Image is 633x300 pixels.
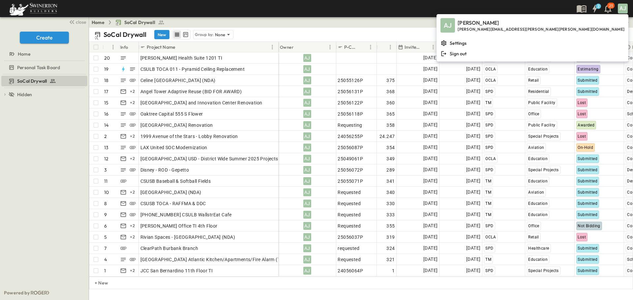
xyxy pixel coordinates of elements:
[423,177,437,185] span: [DATE]
[104,30,146,39] p: SoCal Drywall
[303,110,311,118] div: AJ
[528,235,539,239] span: Retail
[386,178,395,184] span: 341
[104,55,110,61] p: 20
[303,65,311,73] div: AJ
[528,179,548,183] span: Education
[466,76,480,84] span: [DATE]
[485,235,496,239] span: OCLA
[423,222,437,230] span: [DATE]
[104,234,107,240] p: 5
[379,43,387,51] button: Sort
[466,88,480,95] span: [DATE]
[140,77,216,84] span: Celine [GEOGRAPHIC_DATA] (NDA)
[386,99,395,106] span: 360
[115,19,165,26] a: SoCal Drywall
[303,132,311,140] div: AJ
[338,122,362,128] span: Requesting
[140,155,278,162] span: [GEOGRAPHIC_DATA] USD - District Wide Summer 2025 Projects
[338,267,363,274] span: 24056064P
[104,211,107,218] p: 9
[140,234,235,240] span: Rivian Spaces - [GEOGRAPHIC_DATA] (NDA)
[140,211,232,218] span: [PHONE_NUMBER] CSULB WallstrEat Cafe
[129,233,136,241] div: + 2
[578,67,598,71] span: Estimating
[386,245,395,252] span: 324
[104,155,108,162] p: 12
[172,30,191,40] div: table view
[386,223,395,229] span: 355
[386,77,395,84] span: 375
[20,32,69,43] button: Create
[386,189,395,196] span: 340
[423,211,437,218] span: [DATE]
[578,246,597,251] span: Submitted
[386,111,395,117] span: 365
[466,99,480,106] span: [DATE]
[423,99,437,106] span: [DATE]
[303,200,311,207] div: AJ
[485,156,496,161] span: OCLA
[147,44,175,50] p: Project Name
[528,78,539,83] span: Retail
[466,121,480,129] span: [DATE]
[485,168,493,172] span: SPD
[466,110,480,118] span: [DATE]
[104,245,106,252] p: 7
[120,38,128,56] div: Info
[129,222,136,230] div: + 2
[303,177,311,185] div: AJ
[92,19,168,26] nav: breadcrumbs
[578,100,586,105] span: Lost
[129,99,136,107] div: + 2
[140,99,262,106] span: [GEOGRAPHIC_DATA] and Innovation Center Renovation
[17,91,32,98] span: Hidden
[466,244,480,252] span: [DATE]
[140,55,223,61] span: [PERSON_NAME] Health Suite 1201 TI
[1,49,86,59] a: Home
[392,267,395,274] span: 1
[303,188,311,196] div: AJ
[450,40,467,46] h6: Settings
[103,42,119,52] div: #
[578,201,597,206] span: Submitted
[386,234,395,240] span: 319
[578,134,586,139] span: Lost
[528,123,555,127] span: Public Facility
[423,233,437,241] span: [DATE]
[528,168,558,172] span: Special Projects
[466,256,480,263] span: [DATE]
[485,268,493,273] span: SPD
[466,155,480,162] span: [DATE]
[280,38,294,56] div: Owner
[109,43,117,51] button: Menu
[104,77,108,84] p: 18
[338,167,363,173] span: 25056072P
[578,78,597,83] span: Submitted
[367,43,375,51] button: Menu
[104,111,108,117] p: 16
[104,133,107,140] p: 2
[17,78,47,84] span: SoCal Drywall
[466,65,480,73] span: [DATE]
[140,122,213,128] span: [GEOGRAPHIC_DATA] Renovation
[422,43,429,51] button: Sort
[76,19,86,25] span: close
[485,67,496,71] span: OCLA
[386,211,395,218] span: 333
[104,256,107,263] p: 4
[423,76,437,84] span: [DATE]
[485,212,491,217] span: TM
[440,18,455,33] div: AJ
[485,78,496,83] span: OCLA
[338,133,363,140] span: 24056255P
[124,19,155,26] span: SoCal Drywall
[129,155,136,163] div: + 2
[303,121,311,129] div: AJ
[140,245,198,252] span: ClearPath Burbank Branch
[578,268,597,273] span: Submitted
[423,54,437,62] span: [DATE]
[215,31,226,38] p: None
[338,211,361,218] span: Requested
[485,224,493,228] span: SPD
